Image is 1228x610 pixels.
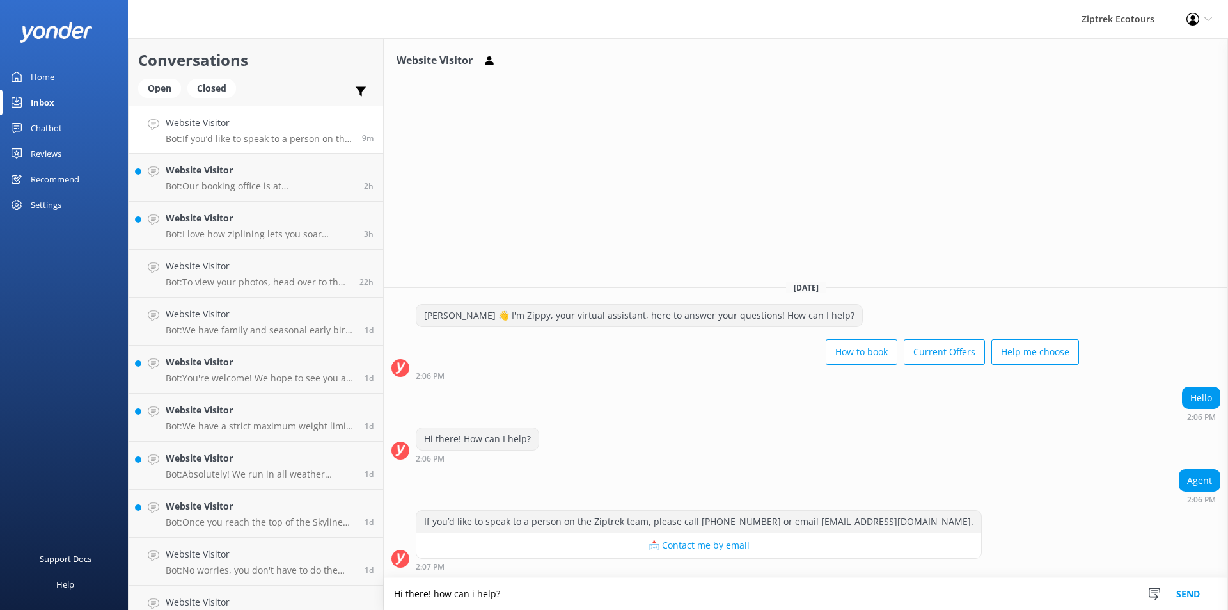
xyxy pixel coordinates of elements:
a: Website VisitorBot:I love how ziplining lets you soar through the treetops and take in stunning v... [129,202,383,250]
div: Home [31,64,54,90]
a: Website VisitorBot:No worries, you don't have to do the drop if you don't want to. It's all about... [129,538,383,586]
strong: 2:07 PM [416,563,445,571]
textarea: Hi there! how can i help? [384,578,1228,610]
div: If you’d like to speak to a person on the Ziptrek team, please call [PHONE_NUMBER] or email [EMAI... [416,511,981,533]
p: Bot: If you’d like to speak to a person on the Ziptrek team, please call [PHONE_NUMBER] or email ... [166,133,352,145]
a: Website VisitorBot:We have family and seasonal early bird discounts available! These offers can c... [129,298,383,346]
h4: Website Visitor [166,259,350,273]
h4: Website Visitor [166,595,355,609]
p: Bot: Absolutely! We run in all weather conditions, including rain. It's all part of the adventure... [166,469,355,480]
button: How to book [826,339,897,365]
a: Website VisitorBot:If you’d like to speak to a person on the Ziptrek team, please call [PHONE_NUM... [129,106,383,154]
div: Settings [31,192,61,218]
h4: Website Visitor [166,547,355,561]
h4: Website Visitor [166,163,354,177]
span: Oct 08 2025 12:06pm (UTC +13:00) Pacific/Auckland [364,181,374,191]
div: Oct 08 2025 02:06pm (UTC +13:00) Pacific/Auckland [416,454,539,463]
a: Website VisitorBot:Absolutely! We run in all weather conditions, including rain. It's all part of... [129,442,383,490]
button: Help me choose [991,339,1079,365]
a: Website VisitorBot:Once you reach the top of the Skyline Gondola, our Ziptrek Treehouse is just a... [129,490,383,538]
span: Oct 06 2025 07:44pm (UTC +13:00) Pacific/Auckland [365,565,374,575]
p: Bot: No worries, you don't have to do the drop if you don't want to. It's all about having fun an... [166,565,355,576]
div: Recommend [31,166,79,192]
a: Closed [187,81,242,95]
img: yonder-white-logo.png [19,22,93,43]
div: Oct 08 2025 02:06pm (UTC +13:00) Pacific/Auckland [1182,412,1220,421]
span: Oct 07 2025 01:11am (UTC +13:00) Pacific/Auckland [365,421,374,431]
span: Oct 08 2025 11:13am (UTC +13:00) Pacific/Auckland [364,229,374,239]
a: Open [138,81,187,95]
p: Bot: To view your photos, head over to the My Photos Page on our website and select the exact dat... [166,277,350,288]
span: Oct 06 2025 09:20pm (UTC +13:00) Pacific/Auckland [365,517,374,527]
div: Inbox [31,90,54,115]
button: 📩 Contact me by email [416,533,981,558]
span: Oct 07 2025 10:15am (UTC +13:00) Pacific/Auckland [365,325,374,335]
div: Closed [187,79,236,98]
h2: Conversations [138,48,374,72]
div: Open [138,79,181,98]
div: Hi there! How can I help? [416,428,539,450]
h4: Website Visitor [166,499,355,513]
strong: 2:06 PM [1187,496,1216,504]
p: Bot: I love how ziplining lets you soar through the treetops and take in stunning views of nature... [166,229,354,240]
button: Current Offers [904,339,985,365]
button: Send [1164,578,1212,610]
a: Website VisitorBot:Our booking office is at [STREET_ADDRESS]. The tour departure point is at our ... [129,154,383,202]
h4: Website Visitor [166,116,352,130]
div: Hello [1183,387,1220,409]
div: Reviews [31,141,61,166]
p: Bot: Our booking office is at [STREET_ADDRESS]. The tour departure point is at our Treehouse on t... [166,181,354,192]
p: Bot: We have family and seasonal early bird discounts available! These offers can change througho... [166,325,355,336]
div: Help [56,572,74,597]
div: Support Docs [40,546,91,572]
strong: 2:06 PM [416,455,445,463]
span: Oct 07 2025 03:52am (UTC +13:00) Pacific/Auckland [365,373,374,383]
p: Bot: You're welcome! We hope to see you at Ziptrek Ecotours soon! [166,373,355,384]
span: Oct 08 2025 02:06pm (UTC +13:00) Pacific/Auckland [362,132,374,143]
span: [DATE] [786,282,826,293]
span: Oct 07 2025 04:13pm (UTC +13:00) Pacific/Auckland [359,277,374,287]
div: Agent [1179,470,1220,492]
span: Oct 06 2025 10:36pm (UTC +13:00) Pacific/Auckland [365,469,374,479]
div: Chatbot [31,115,62,141]
h4: Website Visitor [166,403,355,417]
p: Bot: We have a strict maximum weight limit of 125kg (275lbs) for all tours. Safety first, always! 😊 [166,421,355,432]
strong: 2:06 PM [416,373,445,380]
h4: Website Visitor [166,355,355,369]
div: [PERSON_NAME] 👋 I'm Zippy, your virtual assistant, here to answer your questions! How can I help? [416,305,862,326]
p: Bot: Once you reach the top of the Skyline Gondola, our Ziptrek Treehouse is just a short walk aw... [166,517,355,528]
h3: Website Visitor [397,52,473,69]
h4: Website Visitor [166,211,354,225]
a: Website VisitorBot:To view your photos, head over to the My Photos Page on our website and select... [129,250,383,298]
a: Website VisitorBot:We have a strict maximum weight limit of 125kg (275lbs) for all tours. Safety ... [129,394,383,442]
h4: Website Visitor [166,451,355,465]
div: Oct 08 2025 02:06pm (UTC +13:00) Pacific/Auckland [1179,495,1220,504]
div: Oct 08 2025 02:07pm (UTC +13:00) Pacific/Auckland [416,562,982,571]
div: Oct 08 2025 02:06pm (UTC +13:00) Pacific/Auckland [416,371,1079,380]
strong: 2:06 PM [1187,413,1216,421]
h4: Website Visitor [166,307,355,321]
a: Website VisitorBot:You're welcome! We hope to see you at Ziptrek Ecotours soon!1d [129,346,383,394]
